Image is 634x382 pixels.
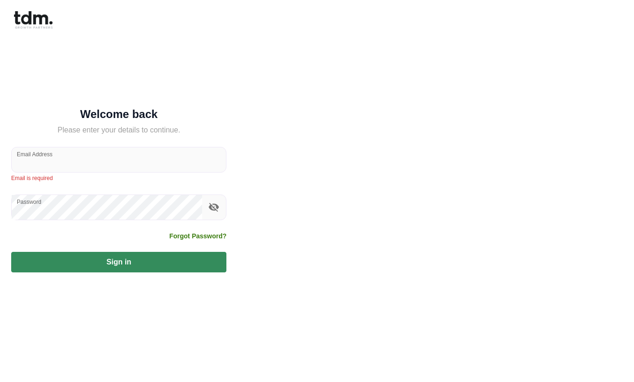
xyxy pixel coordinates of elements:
[17,150,53,158] label: Email Address
[11,252,226,272] button: Sign in
[169,231,226,241] a: Forgot Password?
[11,125,226,136] h5: Please enter your details to continue.
[206,199,222,215] button: toggle password visibility
[11,174,226,183] p: Email is required
[11,110,226,119] h5: Welcome back
[17,198,41,206] label: Password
